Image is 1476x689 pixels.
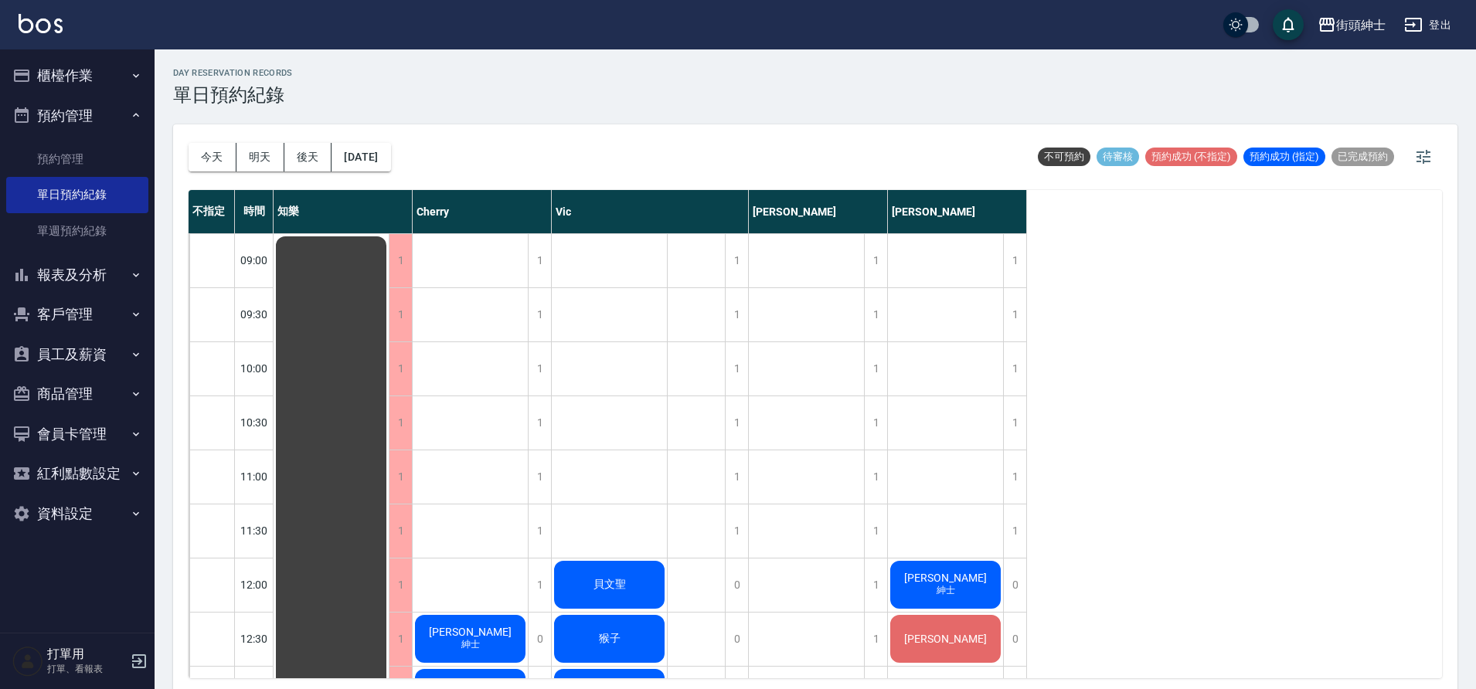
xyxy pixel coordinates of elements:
span: [PERSON_NAME] [426,626,515,638]
div: Cherry [413,190,552,233]
div: 1 [1003,396,1026,450]
div: 1 [1003,342,1026,395]
h5: 打單用 [47,647,126,662]
span: [PERSON_NAME] [901,572,990,584]
div: 1 [528,450,551,504]
div: 1 [528,558,551,612]
div: 0 [725,558,748,612]
div: 1 [528,396,551,450]
div: 1 [864,558,887,612]
button: 預約管理 [6,96,148,136]
div: 10:00 [235,341,274,395]
div: 1 [725,288,748,341]
span: 貝文聖 [590,578,629,592]
button: [DATE] [332,143,390,171]
div: 1 [1003,288,1026,341]
div: 知樂 [274,190,413,233]
div: 1 [864,342,887,395]
div: 1 [389,558,412,612]
div: 1 [725,504,748,558]
div: 1 [725,342,748,395]
button: 街頭紳士 [1311,9,1392,41]
div: 1 [389,288,412,341]
div: 11:00 [235,450,274,504]
div: 1 [1003,504,1026,558]
span: 不可預約 [1038,150,1090,164]
span: 已完成預約 [1331,150,1394,164]
button: 登出 [1398,11,1457,39]
a: 單日預約紀錄 [6,177,148,212]
div: 1 [1003,450,1026,504]
button: 明天 [236,143,284,171]
div: 09:30 [235,287,274,341]
div: 不指定 [189,190,235,233]
div: 12:00 [235,558,274,612]
div: 1 [389,396,412,450]
div: [PERSON_NAME] [749,190,888,233]
img: Person [12,646,43,677]
button: 客戶管理 [6,294,148,334]
div: 12:30 [235,612,274,666]
div: 0 [528,613,551,666]
div: 0 [1003,613,1026,666]
a: 單週預約紀錄 [6,213,148,249]
div: 1 [864,613,887,666]
span: 預約成功 (不指定) [1145,150,1237,164]
button: 員工及薪資 [6,334,148,375]
div: 1 [1003,234,1026,287]
div: 1 [864,234,887,287]
button: 商品管理 [6,374,148,414]
div: 1 [528,234,551,287]
div: 1 [389,504,412,558]
button: 今天 [189,143,236,171]
div: Vic [552,190,749,233]
span: 紳士 [934,584,958,597]
div: 街頭紳士 [1336,15,1386,35]
div: 1 [389,234,412,287]
img: Logo [19,14,63,33]
span: [PERSON_NAME] [901,633,990,645]
div: [PERSON_NAME] [888,190,1027,233]
div: 1 [725,234,748,287]
div: 時間 [235,190,274,233]
div: 10:30 [235,395,274,450]
div: 1 [389,450,412,504]
div: 1 [389,342,412,395]
button: save [1273,9,1304,40]
div: 1 [864,396,887,450]
button: 後天 [284,143,332,171]
div: 1 [725,450,748,504]
div: 1 [528,342,551,395]
span: 預約成功 (指定) [1243,150,1325,164]
div: 1 [864,450,887,504]
div: 1 [725,396,748,450]
div: 0 [1003,558,1026,612]
div: 1 [528,288,551,341]
div: 0 [725,613,748,666]
div: 1 [864,504,887,558]
a: 預約管理 [6,141,148,177]
span: 紳士 [458,638,483,651]
button: 報表及分析 [6,255,148,295]
div: 09:00 [235,233,274,287]
div: 1 [389,613,412,666]
span: 待審核 [1097,150,1139,164]
div: 1 [528,504,551,558]
button: 紅利點數設定 [6,453,148,494]
span: 猴子 [596,632,624,646]
div: 1 [864,288,887,341]
button: 會員卡管理 [6,414,148,454]
div: 11:30 [235,504,274,558]
button: 資料設定 [6,494,148,534]
h3: 單日預約紀錄 [173,84,293,106]
h2: day Reservation records [173,68,293,78]
p: 打單、看報表 [47,662,126,676]
button: 櫃檯作業 [6,56,148,96]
